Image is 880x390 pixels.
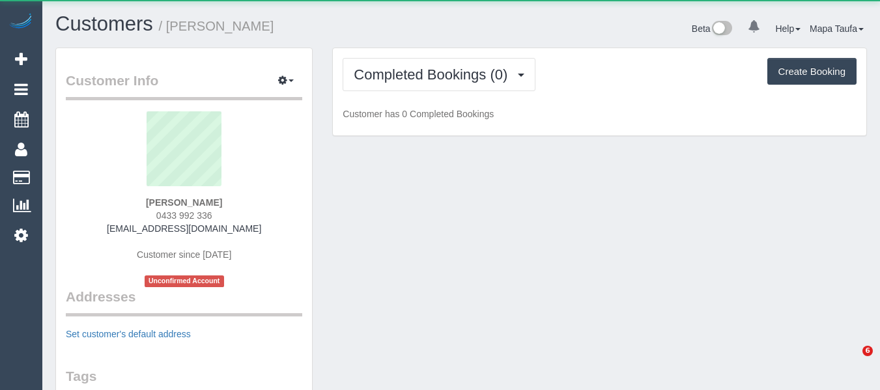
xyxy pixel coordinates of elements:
a: Set customer's default address [66,329,191,339]
a: Customers [55,12,153,35]
a: Mapa Taufa [810,23,864,34]
span: 6 [862,346,873,356]
span: 0433 992 336 [156,210,212,221]
a: [EMAIL_ADDRESS][DOMAIN_NAME] [107,223,261,234]
small: / [PERSON_NAME] [159,19,274,33]
a: Help [775,23,801,34]
a: Beta [692,23,732,34]
img: Automaid Logo [8,13,34,31]
p: Customer has 0 Completed Bookings [343,107,857,120]
img: New interface [711,21,732,38]
iframe: Intercom live chat [836,346,867,377]
span: Completed Bookings (0) [354,66,514,83]
legend: Customer Info [66,71,302,100]
span: Unconfirmed Account [145,275,224,286]
button: Create Booking [767,58,857,85]
span: Customer since [DATE] [137,249,231,260]
strong: [PERSON_NAME] [146,197,222,208]
button: Completed Bookings (0) [343,58,535,91]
